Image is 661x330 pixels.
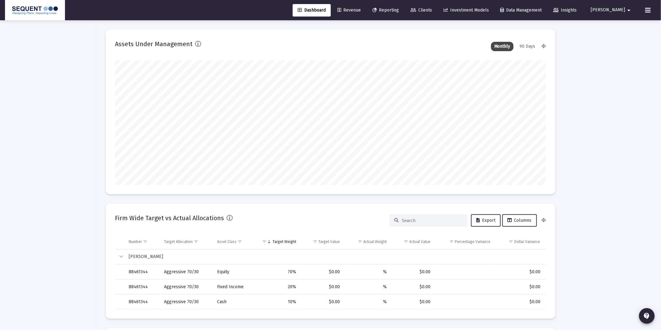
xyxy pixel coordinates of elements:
div: Asset Class [217,239,236,244]
div: 20% [258,284,296,290]
div: 10% [258,299,296,305]
a: Data Management [495,4,547,17]
a: Reporting [367,4,404,17]
h2: Firm Wide Target vs Actual Allocations [115,213,224,223]
td: 88461344 [124,294,160,309]
td: Cash [213,294,254,309]
td: Equity [213,264,254,279]
div: 70% [258,269,296,275]
div: $0.00 [395,284,431,290]
td: Aggressive 70/30 [160,294,213,309]
div: $0.00 [499,269,540,275]
div: Percentage Variance [455,239,490,244]
td: Column Asset Class [213,234,254,249]
td: 88461344 [124,279,160,294]
div: Dollar Variance [514,239,540,244]
div: % [349,284,387,290]
span: Columns [508,218,532,223]
div: [PERSON_NAME] [129,254,540,260]
span: Show filter options for column 'Percentage Variance' [449,239,454,244]
span: Show filter options for column 'Actual Value' [404,239,409,244]
div: $0.00 [305,299,340,305]
div: $0.00 [499,284,540,290]
span: Show filter options for column 'Asset Class' [237,239,242,244]
button: [PERSON_NAME] [584,4,640,16]
span: Investment Models [444,7,489,13]
td: Column Number [124,234,160,249]
td: Collapse [115,250,124,264]
a: Clients [405,4,437,17]
div: $0.00 [395,269,431,275]
div: Target Value [319,239,340,244]
div: Actual Weight [363,239,387,244]
span: Show filter options for column 'Number' [143,239,147,244]
td: Fixed Income [213,279,254,294]
div: $0.00 [305,269,340,275]
td: 88461344 [124,264,160,279]
div: Data grid [115,234,546,309]
td: Column Target Value [301,234,345,249]
mat-icon: contact_support [643,312,651,320]
a: Revenue [332,4,366,17]
div: Target Weight [273,239,296,244]
div: $0.00 [305,284,340,290]
td: Column Dollar Variance [495,234,546,249]
div: Actual Value [410,239,431,244]
td: Column Target Weight [254,234,301,249]
span: Show filter options for column 'Target Value' [313,239,318,244]
span: Reporting [372,7,399,13]
div: $0.00 [499,299,540,305]
span: Data Management [500,7,542,13]
button: Export [471,214,501,227]
span: Show filter options for column 'Target Weight' [262,239,267,244]
mat-icon: arrow_drop_down [625,4,633,17]
span: Export [476,218,495,223]
td: Column Target Allocation [160,234,213,249]
td: Aggressive 70/30 [160,264,213,279]
div: $0.00 [395,299,431,305]
div: Monthly [491,42,514,51]
div: Number [129,239,142,244]
span: Show filter options for column 'Target Allocation' [194,239,198,244]
div: % [349,269,387,275]
img: Dashboard [10,4,60,17]
td: Column Percentage Variance [435,234,495,249]
span: Show filter options for column 'Actual Weight' [358,239,362,244]
span: Dashboard [298,7,326,13]
div: % [349,299,387,305]
button: Columns [502,214,537,227]
span: Clients [410,7,432,13]
td: Column Actual Weight [345,234,391,249]
td: Column Actual Value [391,234,435,249]
span: [PERSON_NAME] [591,7,625,13]
input: Search [402,218,463,223]
span: Show filter options for column 'Dollar Variance' [509,239,514,244]
h2: Assets Under Management [115,39,192,49]
a: Dashboard [293,4,331,17]
span: Insights [554,7,577,13]
div: Target Allocation [164,239,193,244]
a: Investment Models [439,4,494,17]
span: Revenue [337,7,361,13]
div: 90 Days [517,42,539,51]
a: Insights [549,4,582,17]
td: Aggressive 70/30 [160,279,213,294]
